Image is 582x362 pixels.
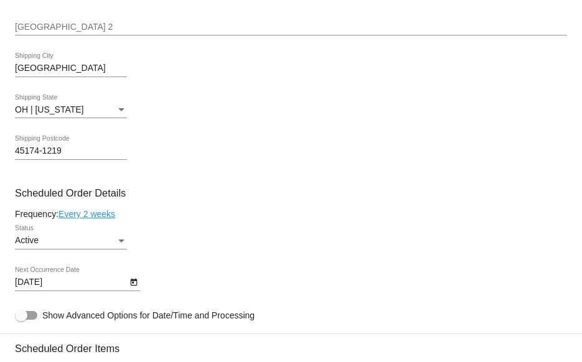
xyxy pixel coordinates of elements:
mat-select: Shipping State [15,105,127,115]
span: Show Advanced Options for Date/Time and Processing [42,309,255,322]
span: Active [15,235,39,245]
button: Open calendar [127,275,140,288]
input: Shipping Postcode [15,146,127,156]
h3: Scheduled Order Items [15,333,567,355]
mat-select: Status [15,236,127,246]
a: Every 2 weeks [59,209,115,219]
input: Shipping Street 2 [15,22,567,32]
div: Frequency: [15,209,567,219]
input: Shipping City [15,63,127,73]
input: Next Occurrence Date [15,277,127,287]
h3: Scheduled Order Details [15,187,567,199]
span: OH | [US_STATE] [15,104,83,114]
